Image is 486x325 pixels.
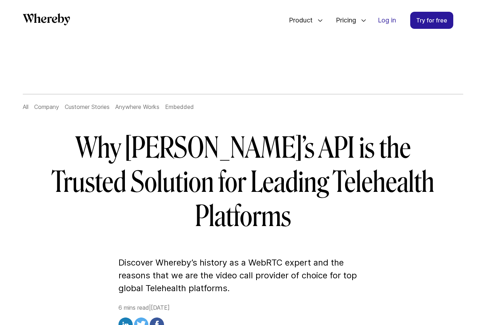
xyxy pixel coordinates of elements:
[329,9,358,32] span: Pricing
[23,13,70,28] a: Whereby
[23,103,28,110] a: All
[34,103,59,110] a: Company
[118,256,368,295] p: Discover Whereby’s history as a WebRTC expert and the reasons that we are the video call provider...
[23,13,70,25] svg: Whereby
[410,12,453,29] a: Try for free
[282,9,315,32] span: Product
[65,103,110,110] a: Customer Stories
[115,103,159,110] a: Anywhere Works
[372,12,402,28] a: Log in
[165,103,194,110] a: Embedded
[38,131,448,234] h1: Why [PERSON_NAME]’s API is the Trusted Solution for Leading Telehealth Platforms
